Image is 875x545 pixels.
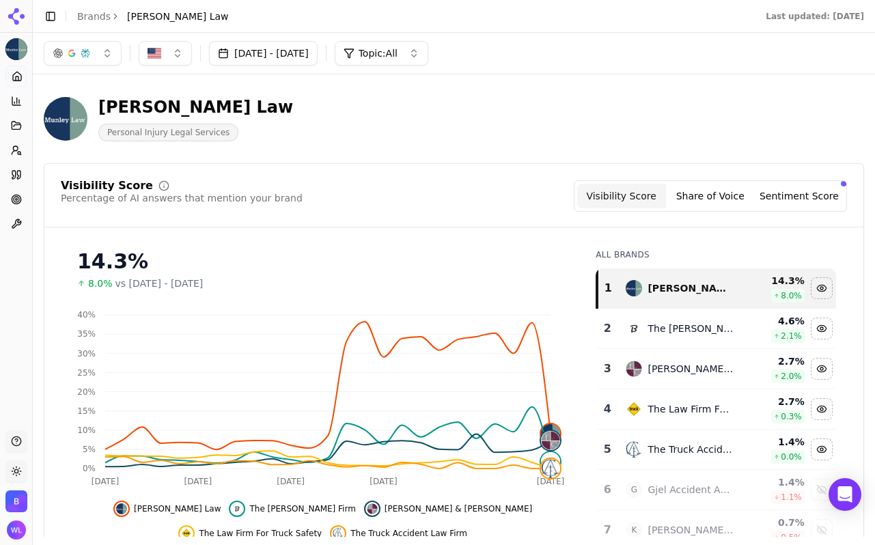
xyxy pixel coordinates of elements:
[77,329,96,339] tspan: 35%
[744,435,804,449] div: 1.4 %
[648,523,733,537] div: [PERSON_NAME] & [PERSON_NAME], Pc
[811,479,833,501] button: Show gjel accident attorneys data
[744,354,804,368] div: 2.7 %
[811,519,833,541] button: Show kline & specter, pc data
[781,411,802,422] span: 0.3 %
[77,368,96,378] tspan: 25%
[44,97,87,141] img: Munley Law
[666,184,755,208] button: Share of Voice
[5,38,27,60] button: Current brand: Munley Law
[77,425,96,435] tspan: 10%
[116,503,127,514] img: munley law
[781,371,802,382] span: 2.0 %
[626,280,642,296] img: munley law
[744,516,804,529] div: 0.7 %
[7,520,26,540] img: Wendy Lindars
[604,280,612,296] div: 1
[88,277,113,290] span: 8.0%
[537,477,565,486] tspan: [DATE]
[367,503,378,514] img: fellerman & ciarimboli
[77,11,111,22] a: Brands
[77,387,96,397] tspan: 20%
[77,249,568,274] div: 14.3%
[811,277,833,299] button: Hide munley law data
[541,452,560,471] img: the levin firm
[597,268,836,309] tr: 1munley law[PERSON_NAME] Law14.3%8.0%Hide munley law data
[744,314,804,328] div: 4.6 %
[766,11,864,22] div: Last updated: [DATE]
[61,180,153,191] div: Visibility Score
[184,477,212,486] tspan: [DATE]
[781,532,802,543] span: 0.5 %
[626,522,642,538] span: K
[648,281,733,295] div: [PERSON_NAME] Law
[385,503,532,514] span: [PERSON_NAME] & [PERSON_NAME]
[5,490,27,512] button: Open organization switcher
[781,492,802,503] span: 1.1 %
[209,41,318,66] button: [DATE] - [DATE]
[333,528,344,539] img: the truck accident law firm
[602,361,612,377] div: 3
[541,431,560,450] img: fellerman & ciarimboli
[199,528,322,539] span: The Law Firm For Truck Safety
[626,361,642,377] img: fellerman & ciarimboli
[229,501,355,517] button: Hide the levin firm data
[541,424,560,443] img: munley law
[277,477,305,486] tspan: [DATE]
[330,525,467,542] button: Hide the truck accident law firm data
[350,528,467,539] span: The Truck Accident Law Firm
[781,331,802,341] span: 2.1 %
[602,401,612,417] div: 4
[811,318,833,339] button: Hide the levin firm data
[744,395,804,408] div: 2.7 %
[77,349,96,359] tspan: 30%
[98,124,238,141] span: Personal Injury Legal Services
[115,277,204,290] span: vs [DATE] - [DATE]
[602,441,612,458] div: 5
[7,520,26,540] button: Open user button
[113,501,221,517] button: Hide munley law data
[602,522,612,538] div: 7
[5,490,27,512] img: Bob Agency
[744,274,804,288] div: 14.3 %
[77,310,96,320] tspan: 40%
[83,445,96,454] tspan: 5%
[602,481,612,498] div: 6
[178,525,322,542] button: Hide the law firm for truck safety data
[148,46,161,60] img: US
[811,358,833,380] button: Hide fellerman & ciarimboli data
[597,389,836,430] tr: 4the law firm for truck safetyThe Law Firm For Truck Safety2.7%0.3%Hide the law firm for truck sa...
[597,470,836,510] tr: 6GGjel Accident Attorneys1.4%1.1%Show gjel accident attorneys data
[134,503,221,514] span: [PERSON_NAME] Law
[77,406,96,416] tspan: 15%
[181,528,192,539] img: the law firm for truck safety
[648,362,733,376] div: [PERSON_NAME] & [PERSON_NAME]
[648,402,733,416] div: The Law Firm For Truck Safety
[648,322,733,335] div: The [PERSON_NAME] Firm
[626,481,642,498] span: G
[127,10,229,23] span: [PERSON_NAME] Law
[83,464,96,473] tspan: 0%
[359,46,398,60] span: Topic: All
[781,290,802,301] span: 8.0 %
[811,398,833,420] button: Hide the law firm for truck safety data
[811,438,833,460] button: Hide the truck accident law firm data
[626,441,642,458] img: the truck accident law firm
[744,475,804,489] div: 1.4 %
[5,38,27,60] img: Munley Law
[77,10,229,23] nav: breadcrumb
[602,320,612,337] div: 2
[92,477,120,486] tspan: [DATE]
[648,483,733,497] div: Gjel Accident Attorneys
[597,309,836,349] tr: 2the levin firmThe [PERSON_NAME] Firm4.6%2.1%Hide the levin firm data
[541,459,560,478] img: the truck accident law firm
[781,451,802,462] span: 0.0 %
[61,191,303,205] div: Percentage of AI answers that mention your brand
[597,349,836,389] tr: 3fellerman & ciarimboli[PERSON_NAME] & [PERSON_NAME]2.7%2.0%Hide fellerman & ciarimboli data
[596,249,836,260] div: All Brands
[577,184,666,208] button: Visibility Score
[232,503,242,514] img: the levin firm
[755,184,844,208] button: Sentiment Score
[98,96,293,118] div: [PERSON_NAME] Law
[597,430,836,470] tr: 5the truck accident law firmThe Truck Accident Law Firm1.4%0.0%Hide the truck accident law firm data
